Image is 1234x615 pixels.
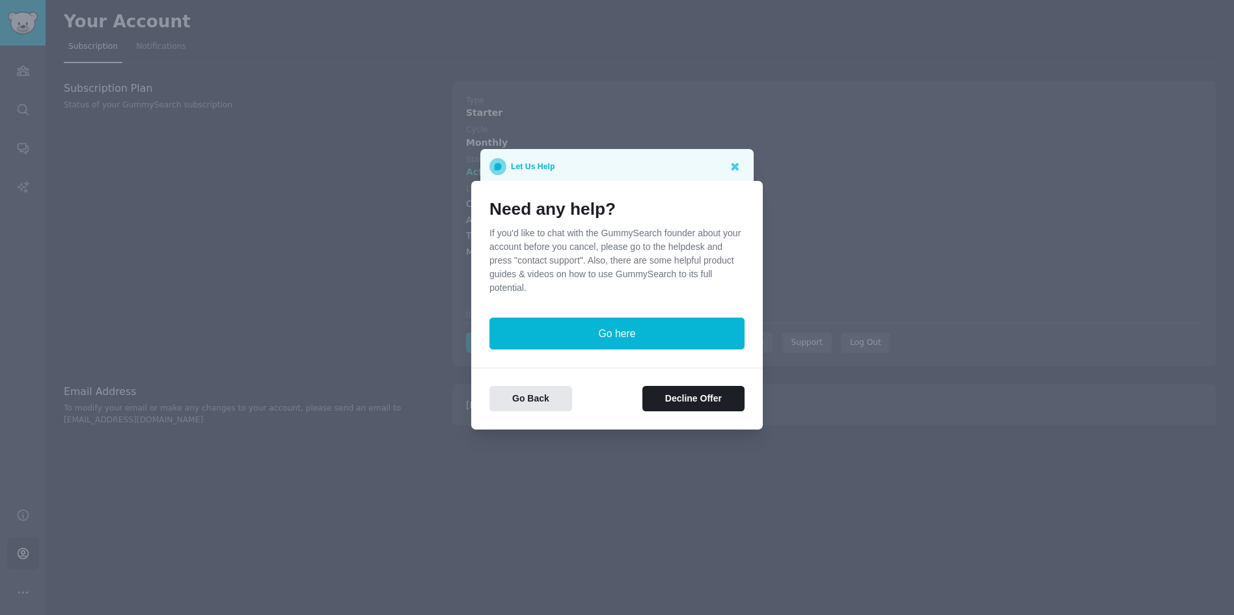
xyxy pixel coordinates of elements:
button: Decline Offer [642,386,745,411]
p: Let Us Help [511,158,555,175]
h1: Need any help? [489,199,745,220]
p: If you'd like to chat with the GummySearch founder about your account before you cancel, please g... [489,226,745,295]
button: Go Back [489,386,572,411]
button: Go here [489,318,745,349]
